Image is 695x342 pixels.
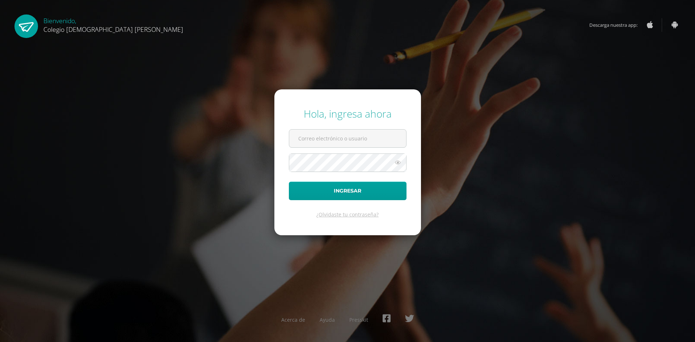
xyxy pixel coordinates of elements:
[316,211,379,218] a: ¿Olvidaste tu contraseña?
[289,182,407,200] button: Ingresar
[281,316,305,323] a: Acerca de
[589,18,645,32] span: Descarga nuestra app:
[43,14,183,34] div: Bienvenido,
[289,130,406,147] input: Correo electrónico o usuario
[289,107,407,121] div: Hola, ingresa ahora
[349,316,368,323] a: Presskit
[43,25,183,34] span: Colegio [DEMOGRAPHIC_DATA] [PERSON_NAME]
[320,316,335,323] a: Ayuda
